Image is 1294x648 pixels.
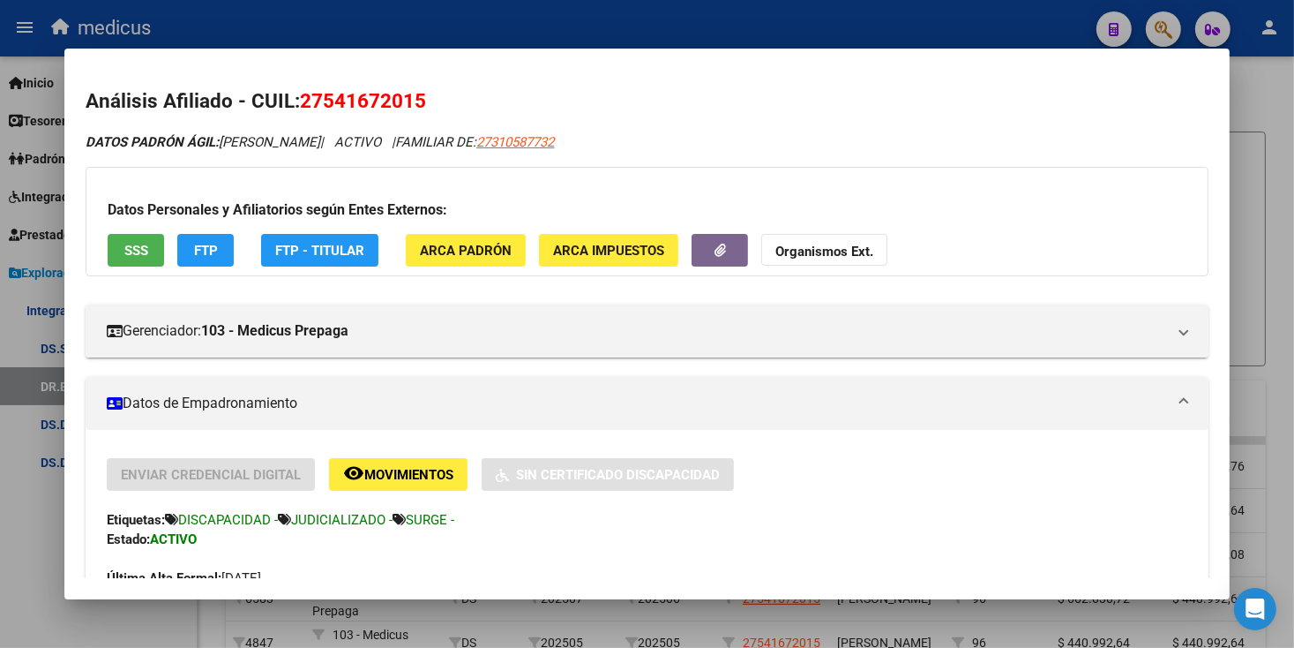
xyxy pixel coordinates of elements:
[194,243,218,259] span: FTP
[121,467,301,483] span: Enviar Credencial Digital
[107,458,315,491] button: Enviar Credencial Digital
[124,243,148,259] span: SSS
[420,243,512,259] span: ARCA Padrón
[108,234,164,267] button: SSS
[107,393,1165,414] mat-panel-title: Datos de Empadronamiento
[177,234,234,267] button: FTP
[406,512,454,528] span: SURGE -
[107,531,150,547] strong: Estado:
[178,512,278,528] span: DISCAPACIDAD -
[86,305,1208,358] mat-expansion-panel-header: Gerenciador:103 - Medicus Prepaga
[261,234,378,267] button: FTP - Titular
[553,243,664,259] span: ARCA Impuestos
[364,467,453,483] span: Movimientos
[107,320,1165,342] mat-panel-title: Gerenciador:
[107,512,165,528] strong: Etiquetas:
[86,134,554,150] i: | ACTIVO |
[482,458,734,491] button: Sin Certificado Discapacidad
[291,512,393,528] span: JUDICIALIZADO -
[86,134,219,150] strong: DATOS PADRÓN ÁGIL:
[300,89,426,112] span: 27541672015
[150,531,197,547] strong: ACTIVO
[86,377,1208,430] mat-expansion-panel-header: Datos de Empadronamiento
[108,200,1186,221] h3: Datos Personales y Afiliatorios según Entes Externos:
[395,134,554,150] span: FAMILIAR DE:
[476,134,554,150] span: 27310587732
[201,320,348,342] strong: 103 - Medicus Prepaga
[107,570,261,586] span: [DATE]
[275,243,364,259] span: FTP - Titular
[1234,588,1276,630] div: Open Intercom Messenger
[516,467,720,483] span: Sin Certificado Discapacidad
[107,570,221,586] strong: Última Alta Formal:
[761,234,887,267] button: Organismos Ext.
[343,463,364,484] mat-icon: remove_red_eye
[86,87,1208,117] h2: Análisis Afiliado - CUIL:
[329,458,467,491] button: Movimientos
[539,234,678,267] button: ARCA Impuestos
[86,134,320,150] span: [PERSON_NAME]
[406,234,526,267] button: ARCA Padrón
[775,244,873,260] strong: Organismos Ext.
